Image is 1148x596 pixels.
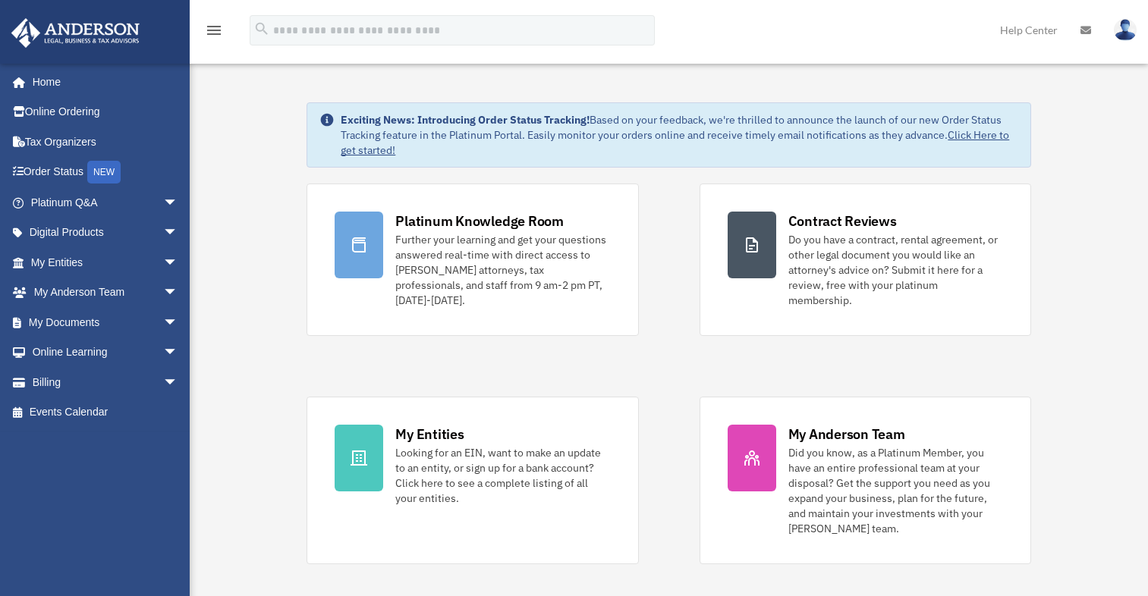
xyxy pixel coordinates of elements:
a: Click Here to get started! [341,128,1009,157]
div: Based on your feedback, we're thrilled to announce the launch of our new Order Status Tracking fe... [341,112,1017,158]
img: User Pic [1114,19,1137,41]
div: My Anderson Team [788,425,905,444]
div: Did you know, as a Platinum Member, you have an entire professional team at your disposal? Get th... [788,445,1003,536]
a: My Anderson Team Did you know, as a Platinum Member, you have an entire professional team at your... [700,397,1031,564]
span: arrow_drop_down [163,187,193,218]
strong: Exciting News: Introducing Order Status Tracking! [341,113,590,127]
div: NEW [87,161,121,184]
img: Anderson Advisors Platinum Portal [7,18,144,48]
a: Digital Productsarrow_drop_down [11,218,201,248]
a: Online Ordering [11,97,201,127]
div: Looking for an EIN, want to make an update to an entity, or sign up for a bank account? Click her... [395,445,610,506]
a: Order StatusNEW [11,157,201,188]
i: menu [205,21,223,39]
a: My Entitiesarrow_drop_down [11,247,201,278]
div: Do you have a contract, rental agreement, or other legal document you would like an attorney's ad... [788,232,1003,308]
span: arrow_drop_down [163,218,193,249]
a: My Anderson Teamarrow_drop_down [11,278,201,308]
a: Events Calendar [11,397,201,428]
a: Online Learningarrow_drop_down [11,337,201,368]
a: Platinum Q&Aarrow_drop_down [11,187,201,218]
span: arrow_drop_down [163,367,193,398]
a: Billingarrow_drop_down [11,367,201,397]
a: My Documentsarrow_drop_down [11,307,201,337]
a: Contract Reviews Do you have a contract, rental agreement, or other legal document you would like... [700,184,1031,336]
div: Contract Reviews [788,212,897,231]
span: arrow_drop_down [163,337,193,369]
a: My Entities Looking for an EIN, want to make an update to an entity, or sign up for a bank accoun... [307,397,638,564]
a: Home [11,67,193,97]
span: arrow_drop_down [163,307,193,338]
span: arrow_drop_down [163,278,193,309]
div: Platinum Knowledge Room [395,212,564,231]
span: arrow_drop_down [163,247,193,278]
div: My Entities [395,425,464,444]
a: Platinum Knowledge Room Further your learning and get your questions answered real-time with dire... [307,184,638,336]
div: Further your learning and get your questions answered real-time with direct access to [PERSON_NAM... [395,232,610,308]
i: search [253,20,270,37]
a: Tax Organizers [11,127,201,157]
a: menu [205,27,223,39]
